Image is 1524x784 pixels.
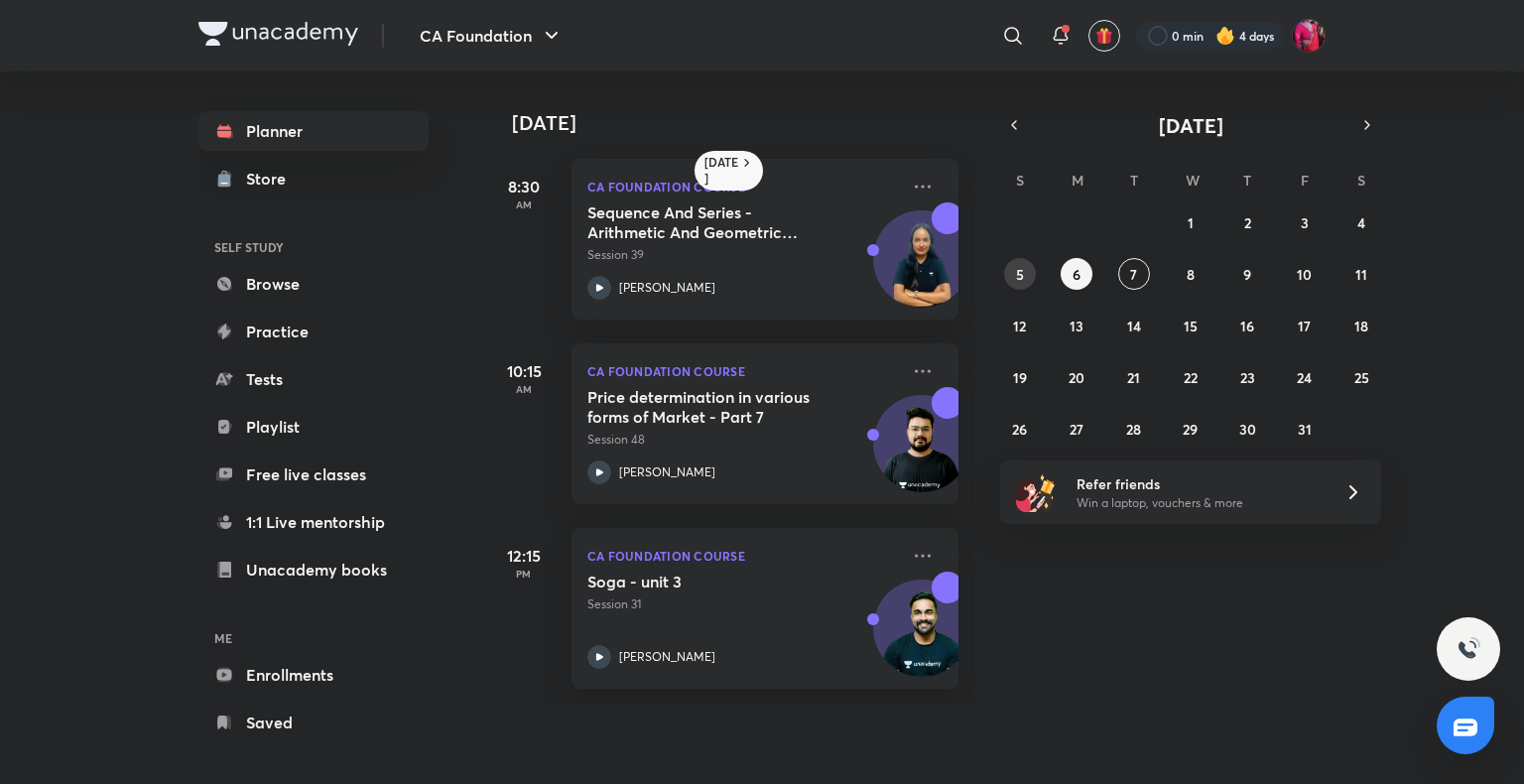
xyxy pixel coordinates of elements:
[408,16,575,56] button: CA Foundation
[1095,27,1113,45] img: avatar
[1301,171,1309,190] abbr: Friday
[1130,171,1138,190] abbr: Tuesday
[1004,361,1036,393] button: October 19, 2025
[1289,206,1321,238] button: October 3, 2025
[587,387,834,427] h5: Price determination in various forms of Market - Part 7
[1188,213,1194,232] abbr: October 1, 2025
[484,544,564,568] h5: 12:15
[1175,361,1206,393] button: October 22, 2025
[1130,265,1137,284] abbr: October 7, 2025
[198,264,429,304] a: Browse
[1183,420,1198,439] abbr: October 29, 2025
[512,111,978,135] h4: [DATE]
[1013,317,1026,335] abbr: October 12, 2025
[1028,111,1353,139] button: [DATE]
[1457,637,1480,661] img: ttu
[1118,258,1150,290] button: October 7, 2025
[704,155,739,187] h6: [DATE]
[1289,413,1321,445] button: October 31, 2025
[1061,258,1092,290] button: October 6, 2025
[1298,317,1311,335] abbr: October 17, 2025
[1070,317,1083,335] abbr: October 13, 2025
[1231,258,1263,290] button: October 9, 2025
[1297,368,1312,387] abbr: October 24, 2025
[1244,213,1251,232] abbr: October 2, 2025
[1231,310,1263,341] button: October 16, 2025
[1073,265,1080,284] abbr: October 6, 2025
[198,22,358,46] img: Company Logo
[1354,317,1368,335] abbr: October 18, 2025
[1345,361,1377,393] button: October 25, 2025
[1289,361,1321,393] button: October 24, 2025
[1004,310,1036,341] button: October 12, 2025
[587,359,899,383] p: CA Foundation Course
[1016,171,1024,190] abbr: Sunday
[1159,112,1223,139] span: [DATE]
[1127,317,1141,335] abbr: October 14, 2025
[198,230,429,264] h6: SELF STUDY
[1004,258,1036,290] button: October 5, 2025
[1184,368,1198,387] abbr: October 22, 2025
[1354,368,1369,387] abbr: October 25, 2025
[1077,494,1321,512] p: Win a laptop, vouchers & more
[1061,413,1092,445] button: October 27, 2025
[198,359,429,399] a: Tests
[1240,368,1255,387] abbr: October 23, 2025
[1357,213,1365,232] abbr: October 4, 2025
[1298,420,1312,439] abbr: October 31, 2025
[1357,171,1365,190] abbr: Saturday
[874,406,969,501] img: Avatar
[1012,420,1027,439] abbr: October 26, 2025
[198,502,429,542] a: 1:1 Live mentorship
[1345,310,1377,341] button: October 18, 2025
[1175,206,1206,238] button: October 1, 2025
[1126,420,1141,439] abbr: October 28, 2025
[587,175,899,198] p: CA Foundation Course
[484,568,564,580] p: PM
[1292,19,1326,53] img: Anushka Gupta
[484,198,564,210] p: AM
[1016,472,1056,512] img: referral
[198,703,429,742] a: Saved
[198,111,429,151] a: Planner
[198,550,429,589] a: Unacademy books
[1240,317,1254,335] abbr: October 16, 2025
[1016,265,1024,284] abbr: October 5, 2025
[1231,413,1263,445] button: October 30, 2025
[484,383,564,395] p: AM
[1301,213,1309,232] abbr: October 3, 2025
[1013,368,1027,387] abbr: October 19, 2025
[874,221,969,317] img: Avatar
[1004,413,1036,445] button: October 26, 2025
[1243,171,1251,190] abbr: Thursday
[1243,265,1251,284] abbr: October 9, 2025
[1061,310,1092,341] button: October 13, 2025
[1289,310,1321,341] button: October 17, 2025
[1187,265,1195,284] abbr: October 8, 2025
[1118,310,1150,341] button: October 14, 2025
[587,246,899,264] p: Session 39
[198,312,429,351] a: Practice
[1184,317,1198,335] abbr: October 15, 2025
[1355,265,1367,284] abbr: October 11, 2025
[1175,413,1206,445] button: October 29, 2025
[587,544,899,568] p: CA Foundation Course
[587,202,834,242] h5: Sequence And Series - Arithmetic And Geometric Progressions - III
[1345,258,1377,290] button: October 11, 2025
[1289,258,1321,290] button: October 10, 2025
[587,572,834,591] h5: Soga - unit 3
[874,590,969,686] img: Avatar
[1186,171,1200,190] abbr: Wednesday
[587,431,899,449] p: Session 48
[1345,206,1377,238] button: October 4, 2025
[484,359,564,383] h5: 10:15
[198,621,429,655] h6: ME
[246,167,298,191] div: Store
[1231,206,1263,238] button: October 2, 2025
[198,455,429,494] a: Free live classes
[1175,258,1206,290] button: October 8, 2025
[1077,473,1321,494] h6: Refer friends
[198,655,429,695] a: Enrollments
[1061,361,1092,393] button: October 20, 2025
[619,648,715,666] p: [PERSON_NAME]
